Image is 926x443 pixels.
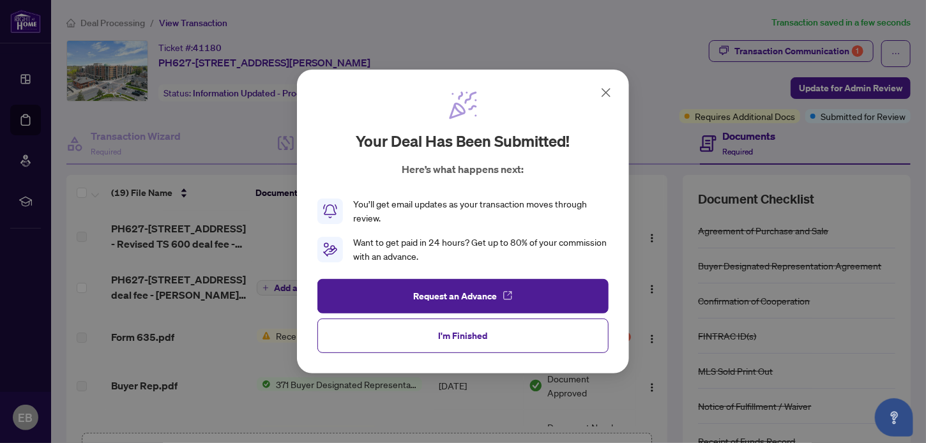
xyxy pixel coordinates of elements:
div: Want to get paid in 24 hours? Get up to 80% of your commission with an advance. [353,236,609,264]
button: Open asap [875,398,913,437]
div: You’ll get email updates as your transaction moves through review. [353,197,609,225]
h2: Your deal has been submitted! [356,131,570,151]
button: I'm Finished [317,319,609,353]
span: I'm Finished [439,326,488,346]
p: Here’s what happens next: [402,161,524,177]
button: Request an Advance [317,279,609,313]
span: Request an Advance [414,286,497,306]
